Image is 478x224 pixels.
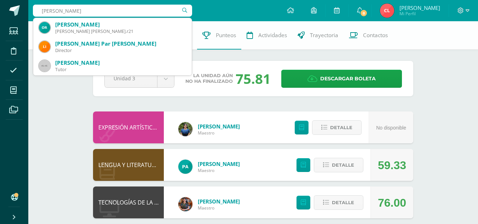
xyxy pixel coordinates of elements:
input: Busca un usuario... [33,5,192,17]
span: Unidad 3 [114,70,148,87]
span: [PERSON_NAME] [399,4,440,11]
span: Maestro [198,205,240,211]
div: Director [55,47,186,53]
a: Unidad 3 [105,70,174,87]
img: 36627948da5af62e6e4d36ba7d792ec8.png [178,122,192,136]
img: 2f9bf7627780f5c4287026a6f4e7cd36.png [39,41,50,52]
span: Actividades [258,31,287,39]
span: Contactos [363,31,388,39]
div: 75.81 [236,69,271,88]
span: Mi Perfil [399,11,440,17]
div: [PERSON_NAME] [PERSON_NAME].r21 [55,28,186,34]
span: Detalle [332,159,354,172]
div: [PERSON_NAME] [55,59,186,67]
div: 76.00 [378,187,406,219]
span: No disponible [376,125,406,131]
span: Detalle [330,121,352,134]
span: La unidad aún no ha finalizado [185,73,233,84]
button: Detalle [312,120,362,135]
a: Actividades [241,21,292,50]
div: 59.33 [378,149,406,181]
img: 6c14ae28ca950716ab65a1f916fa4448.png [380,4,394,18]
span: Maestro [198,130,240,136]
span: Punteos [216,31,236,39]
span: Detalle [332,196,354,209]
a: [PERSON_NAME] [198,198,240,205]
div: TECNOLOGÍAS DE LA INFORMACIÓN Y LA COMUNICACIÓN 5 [93,186,164,218]
div: [PERSON_NAME] [55,21,186,28]
span: 8 [360,9,368,17]
div: LENGUA Y LITERATURA 5 [93,149,164,181]
div: [PERSON_NAME] Par [PERSON_NAME] [55,40,186,47]
a: Contactos [344,21,393,50]
img: 53dbe22d98c82c2b31f74347440a2e81.png [178,160,192,174]
img: fd80a5a9ea7775b4241162cd96c15abd.png [39,22,50,33]
span: Maestro [198,167,240,173]
a: Punteos [197,21,241,50]
a: [PERSON_NAME] [198,123,240,130]
div: Tutor [55,67,186,73]
a: Trayectoria [292,21,344,50]
span: Trayectoria [310,31,338,39]
span: Descargar boleta [320,70,376,87]
a: Descargar boleta [281,70,402,88]
button: Detalle [314,195,363,210]
a: [PERSON_NAME] [198,160,240,167]
img: 45x45 [39,60,50,71]
button: Detalle [314,158,363,172]
div: EXPRESIÓN ARTÍSTICA (MOVIMIENTO) [93,111,164,143]
img: 60a759e8b02ec95d430434cf0c0a55c7.png [178,197,192,211]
